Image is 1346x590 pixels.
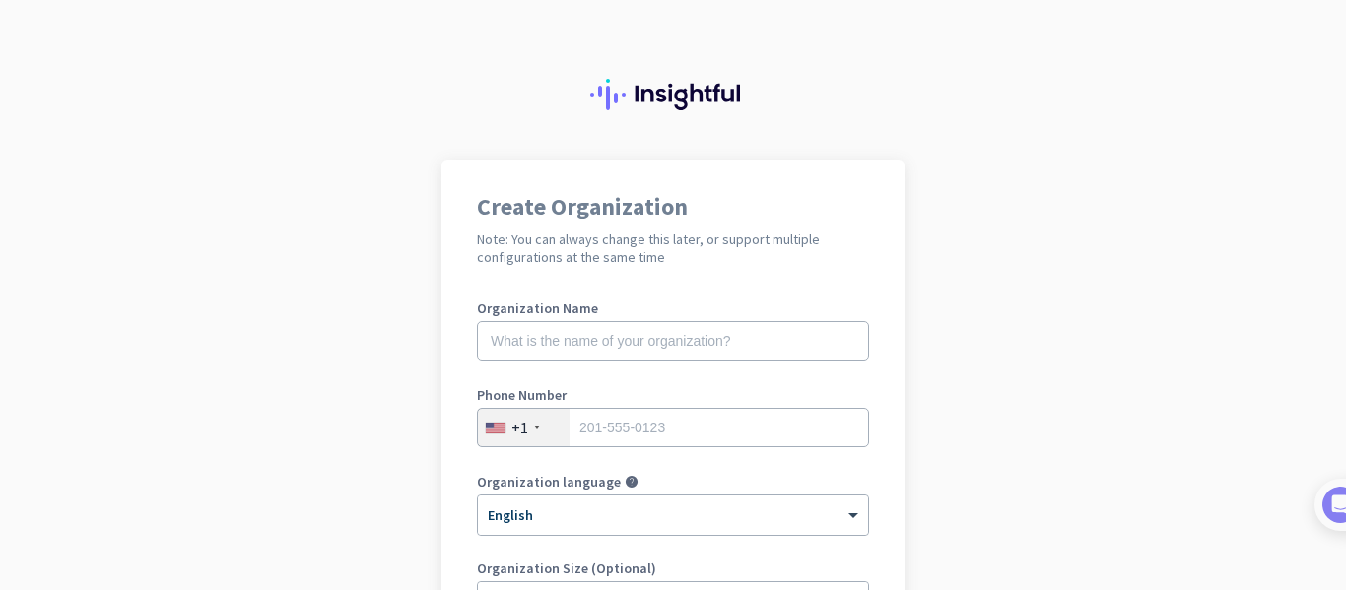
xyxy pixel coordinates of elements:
input: 201-555-0123 [477,408,869,447]
img: Insightful [590,79,756,110]
label: Organization Name [477,301,869,315]
input: What is the name of your organization? [477,321,869,361]
h2: Note: You can always change this later, or support multiple configurations at the same time [477,230,869,266]
div: +1 [511,418,528,437]
label: Organization language [477,475,621,489]
label: Phone Number [477,388,869,402]
i: help [625,475,639,489]
label: Organization Size (Optional) [477,561,869,575]
h1: Create Organization [477,195,869,219]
